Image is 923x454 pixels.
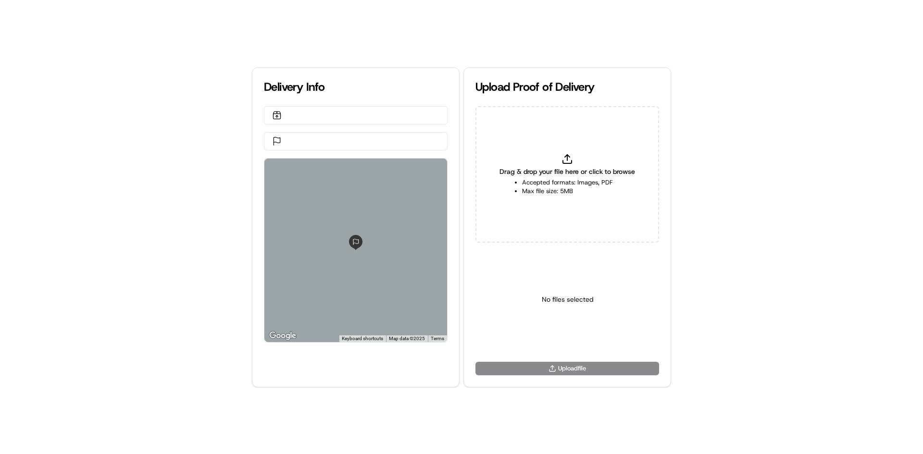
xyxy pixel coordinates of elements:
p: No files selected [542,294,593,304]
a: Open this area in Google Maps (opens a new window) [267,330,299,342]
li: Max file size: 5MB [522,187,613,196]
span: Map data ©2025 [389,336,425,341]
div: 0 [264,159,447,342]
div: Delivery Info [264,79,448,95]
img: Google [267,330,299,342]
button: Keyboard shortcuts [342,335,383,342]
div: Upload Proof of Delivery [475,79,659,95]
li: Accepted formats: Images, PDF [522,178,613,187]
span: Drag & drop your file here or click to browse [499,167,635,176]
a: Terms (opens in new tab) [431,336,444,341]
